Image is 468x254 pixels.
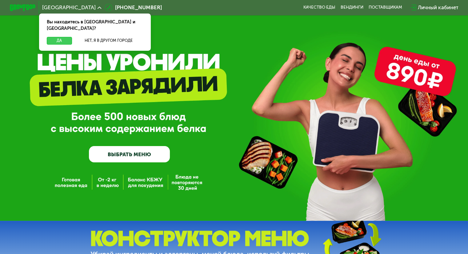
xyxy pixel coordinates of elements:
[341,5,363,10] a: Вендинги
[105,4,162,11] a: [PHONE_NUMBER]
[89,146,170,162] a: ВЫБРАТЬ МЕНЮ
[42,5,96,10] span: [GEOGRAPHIC_DATA]
[303,5,335,10] a: Качество еды
[39,14,151,37] div: Вы находитесь в [GEOGRAPHIC_DATA] и [GEOGRAPHIC_DATA]?
[369,5,402,10] div: поставщикам
[47,37,72,45] button: Да
[74,37,143,45] button: Нет, я в другом городе
[418,4,458,11] div: Личный кабинет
